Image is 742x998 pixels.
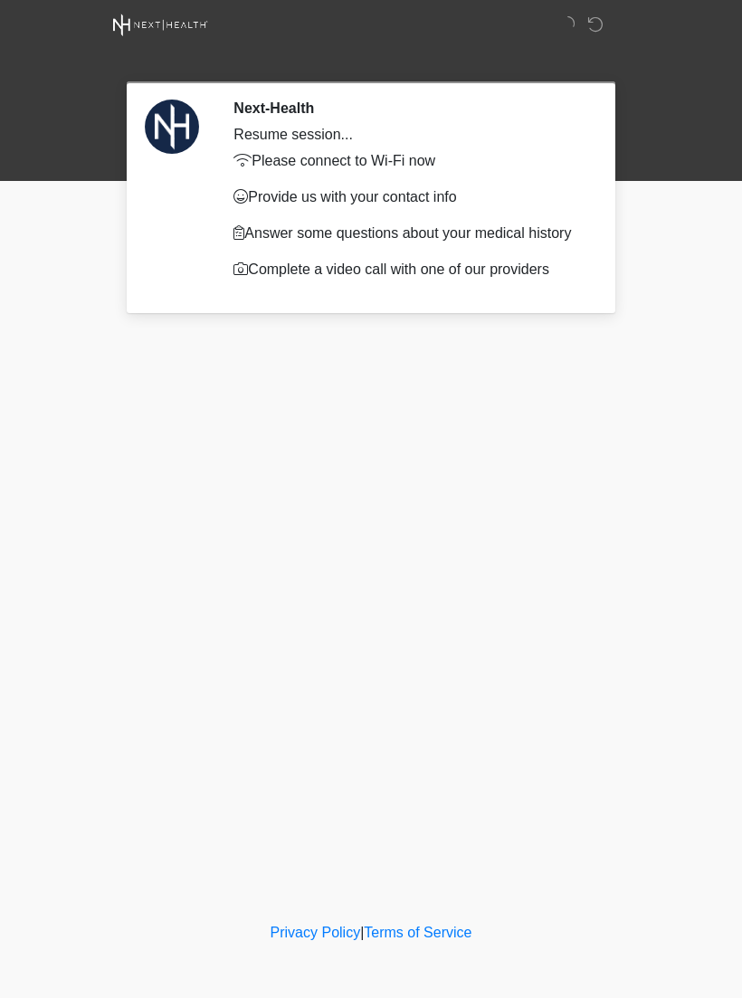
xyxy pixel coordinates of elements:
img: Agent Avatar [145,100,199,154]
h2: Next-Health [233,100,584,117]
div: Resume session... [233,124,584,146]
a: Terms of Service [364,925,471,940]
a: Privacy Policy [271,925,361,940]
a: | [360,925,364,940]
p: Please connect to Wi-Fi now [233,150,584,172]
p: Complete a video call with one of our providers [233,259,584,280]
p: Provide us with your contact info [233,186,584,208]
p: Answer some questions about your medical history [233,223,584,244]
img: Next-Health Logo [113,14,208,36]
